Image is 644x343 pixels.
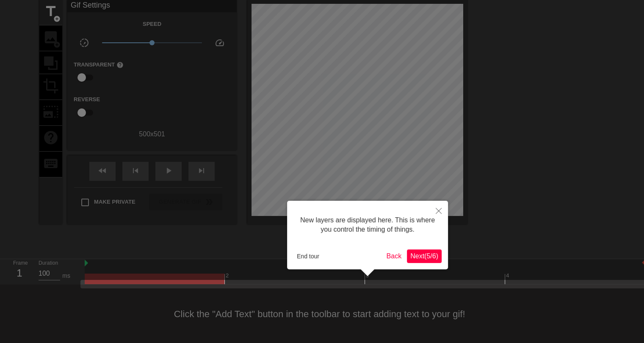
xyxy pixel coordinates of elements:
button: Next [407,249,442,263]
span: Next ( 5 / 6 ) [410,252,438,260]
button: End tour [293,250,323,263]
button: Close [429,201,448,220]
div: New layers are displayed here. This is where you control the timing of things. [293,207,442,243]
button: Back [383,249,405,263]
